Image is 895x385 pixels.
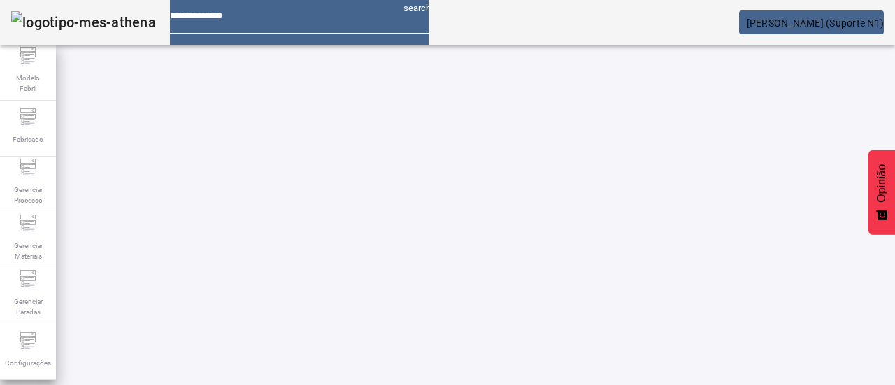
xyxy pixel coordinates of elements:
[13,136,43,143] font: Fabricado
[16,74,40,92] font: Modelo Fabril
[875,164,887,203] font: Opinião
[14,298,43,316] font: Gerenciar Paradas
[14,242,43,260] font: Gerenciar Materiais
[868,150,895,235] button: Feedback - Mostrar pesquisa
[14,186,43,204] font: Gerenciar Processo
[747,17,885,29] font: [PERSON_NAME] (Suporte N1)
[11,11,156,34] img: logotipo-mes-athena
[5,359,51,367] font: Configurações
